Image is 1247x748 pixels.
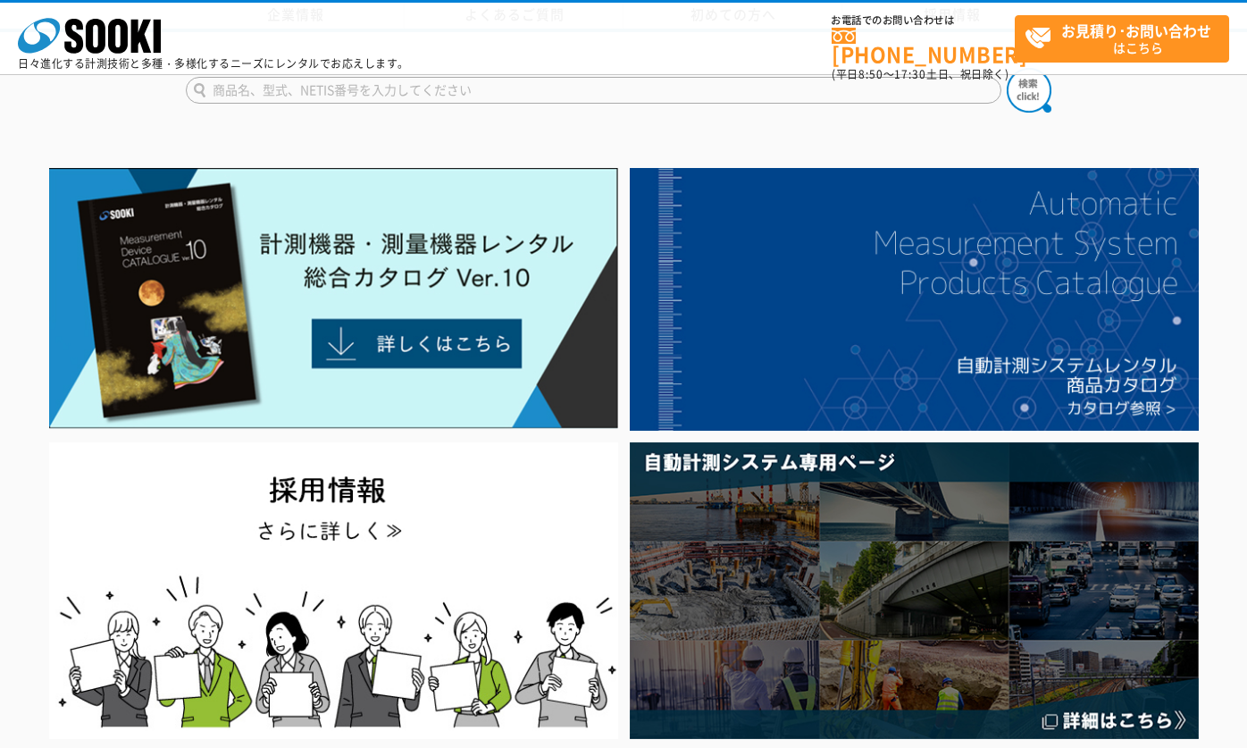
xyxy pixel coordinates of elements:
span: はこちら [1025,16,1228,61]
span: お電話でのお問い合わせは [832,15,1015,26]
img: 自動計測システムカタログ [630,168,1199,431]
a: [PHONE_NUMBER] [832,28,1015,64]
span: 8:50 [858,66,883,82]
span: (平日 ～ 土日、祝日除く) [832,66,1008,82]
span: 17:30 [894,66,926,82]
img: SOOKI recruit [49,442,618,738]
img: Catalog Ver10 [49,168,618,429]
input: 商品名、型式、NETIS番号を入力してください [186,77,1001,104]
strong: お見積り･お問い合わせ [1061,20,1211,41]
p: 日々進化する計測技術と多種・多様化するニーズにレンタルでお応えします。 [18,58,409,69]
a: お見積り･お問い合わせはこちら [1015,15,1229,63]
img: 自動計測システム専用ページ [630,442,1199,738]
img: btn_search.png [1007,68,1051,113]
